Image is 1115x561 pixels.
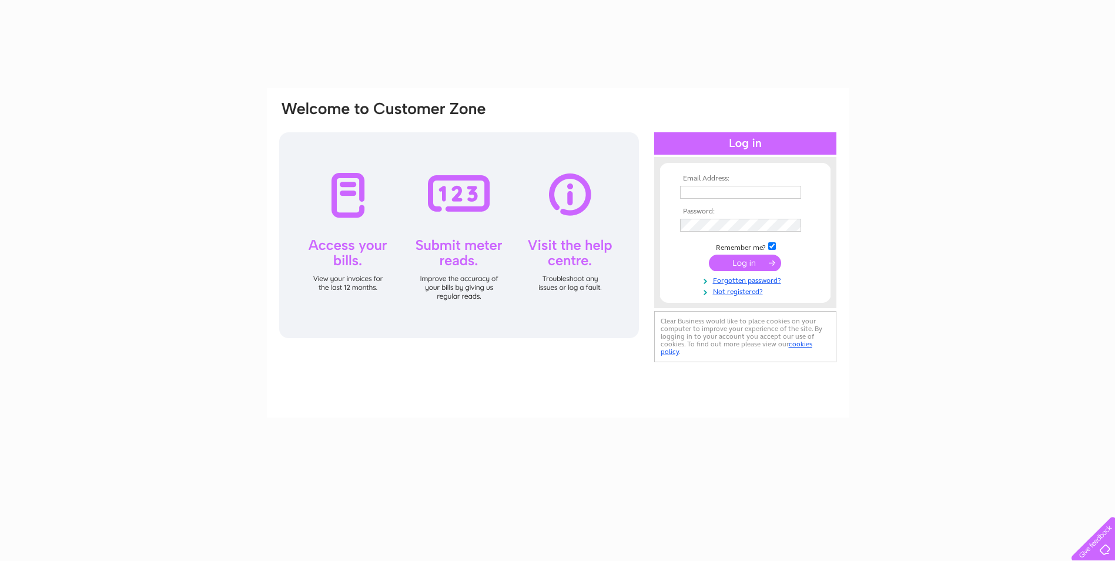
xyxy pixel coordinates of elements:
[680,274,813,285] a: Forgotten password?
[654,311,836,362] div: Clear Business would like to place cookies on your computer to improve your experience of the sit...
[709,255,781,271] input: Submit
[680,285,813,296] a: Not registered?
[677,175,813,183] th: Email Address:
[677,208,813,216] th: Password:
[677,241,813,252] td: Remember me?
[661,340,812,356] a: cookies policy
